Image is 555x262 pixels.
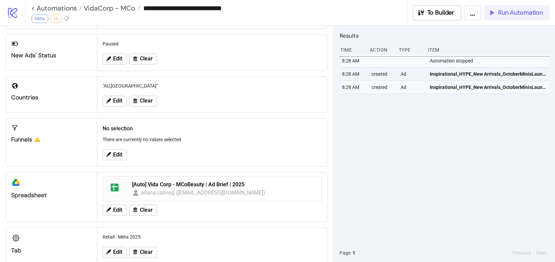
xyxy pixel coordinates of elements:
div: Item [427,43,550,56]
button: Edit [103,149,127,160]
button: Edit [103,54,127,64]
div: New Ads' Status [11,52,91,59]
a: VidaCorp - MCo [82,5,140,12]
div: Paused [100,37,324,50]
button: Edit [103,96,127,107]
div: created [371,81,395,94]
span: Inspirational_HYPE_New Arrivals_OctoberMinisLaunchGIF_Polished_Video_20251002_AU [430,70,547,78]
button: Clear [129,205,157,216]
div: created [371,68,395,80]
h2: No selection [103,124,322,133]
span: Edit [113,56,122,62]
span: Edit [113,249,122,255]
button: Edit [103,205,127,216]
button: Run Automation [484,5,550,20]
button: Clear [129,96,157,107]
div: Meta [31,14,48,23]
div: v6 [50,14,62,23]
div: 8:28 AM [341,54,366,67]
div: [Auto] Vida Corp - MCoBeauty | Ad Brief | 2025 [132,181,317,188]
span: Edit [113,98,122,104]
p: There are currently no values selected [103,136,322,143]
button: Next [534,249,548,257]
div: "AU,[GEOGRAPHIC_DATA]" [100,79,324,92]
span: VidaCorp - MCo [82,4,135,13]
div: Tab [11,247,91,255]
button: ... [464,5,481,20]
button: Clear [129,247,157,258]
div: Ad [400,68,424,80]
button: Previous [511,249,533,257]
span: Edit [113,207,122,213]
div: Countries [11,94,91,101]
span: Edit [113,152,122,158]
span: Clear [140,98,153,104]
span: Clear [140,207,153,213]
div: 8:28 AM [341,81,366,94]
div: 8:28 AM [341,68,366,80]
span: Clear [140,249,153,255]
span: Run Automation [498,9,543,17]
div: allana.calinog ([EMAIL_ADDRESS][DOMAIN_NAME]) [141,188,266,197]
a: Inspirational_HYPE_New Arrivals_OctoberMinisLaunchGIF_Polished_Video_20251002_AU [430,68,547,80]
button: To Builder [413,5,462,20]
span: To Builder [427,9,454,17]
div: Ad [400,81,424,94]
div: Time [340,43,364,56]
span: Inspirational_HYPE_New Arrivals_OctoberMinisLaunchGIF_Polished_Video_20251002_AU [430,83,547,91]
button: Clear [129,54,157,64]
div: Retail - Meta 2025 [100,230,324,243]
a: Inspirational_HYPE_New Arrivals_OctoberMinisLaunchGIF_Polished_Video_20251002_AU [430,81,547,94]
span: Clear [140,56,153,62]
h2: Results [340,31,550,40]
button: 1 [350,249,357,257]
div: Action [369,43,393,56]
div: Type [398,43,423,56]
button: Edit [103,247,127,258]
span: Page [340,249,350,257]
a: < Automations [31,5,82,12]
div: Automation stopped [429,54,551,67]
div: Funnels [11,136,91,144]
div: Spreadsheet [11,191,91,199]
